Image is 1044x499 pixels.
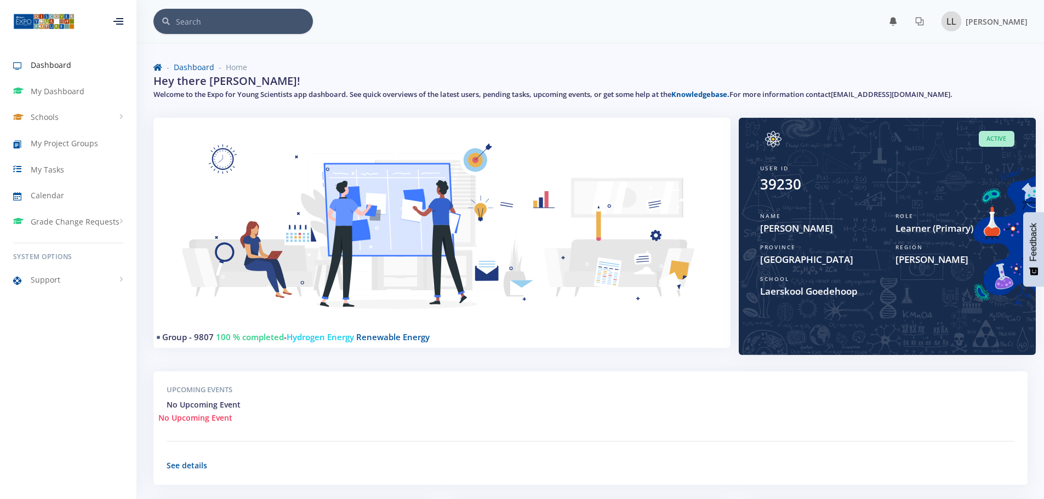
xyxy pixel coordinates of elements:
[933,9,1028,33] a: Image placeholder [PERSON_NAME]
[1023,212,1044,286] button: Feedback - Show survey
[356,331,430,342] span: Renewable Energy
[153,61,1028,73] nav: breadcrumb
[760,243,796,251] span: Province
[31,85,84,97] span: My Dashboard
[167,131,717,340] img: Learner
[31,190,64,201] span: Calendar
[13,252,123,262] h6: System Options
[966,16,1028,27] span: [PERSON_NAME]
[167,399,241,410] span: No Upcoming Event
[895,253,1014,267] span: [PERSON_NAME]
[31,216,119,227] span: Grade Change Requests
[31,274,60,285] span: Support
[760,131,786,147] img: Image placeholder
[895,221,1014,236] span: Learner (Primary)
[167,385,1014,395] h5: Upcoming Events
[31,137,98,149] span: My Project Groups
[31,164,64,175] span: My Tasks
[153,73,300,89] h2: Hey there [PERSON_NAME]!
[760,174,801,195] div: 39230
[287,331,354,342] span: Hydrogen Energy
[13,13,75,30] img: ...
[895,243,923,251] span: Region
[158,412,232,423] span: No Upcoming Event
[831,89,950,99] a: [EMAIL_ADDRESS][DOMAIN_NAME]
[760,253,879,267] span: [GEOGRAPHIC_DATA]
[214,61,247,73] li: Home
[162,331,214,342] a: Group - 9807
[174,62,214,72] a: Dashboard
[979,131,1014,147] span: Active
[1029,223,1039,261] span: Feedback
[153,89,1028,100] h5: Welcome to the Expo for Young Scientists app dashboard. See quick overviews of the latest users, ...
[895,212,914,220] span: Role
[760,275,789,283] span: School
[216,331,284,342] span: 100 % completed
[760,212,781,220] span: Name
[760,164,789,172] span: User ID
[942,12,961,31] img: Image placeholder
[176,9,313,34] input: Search
[31,111,59,123] span: Schools
[760,284,1014,299] span: Laerskool Goedehoop
[760,221,879,236] span: [PERSON_NAME]
[671,89,729,99] a: Knowledgebase.
[162,331,713,343] h4: -
[31,59,71,71] span: Dashboard
[167,460,207,471] a: See details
